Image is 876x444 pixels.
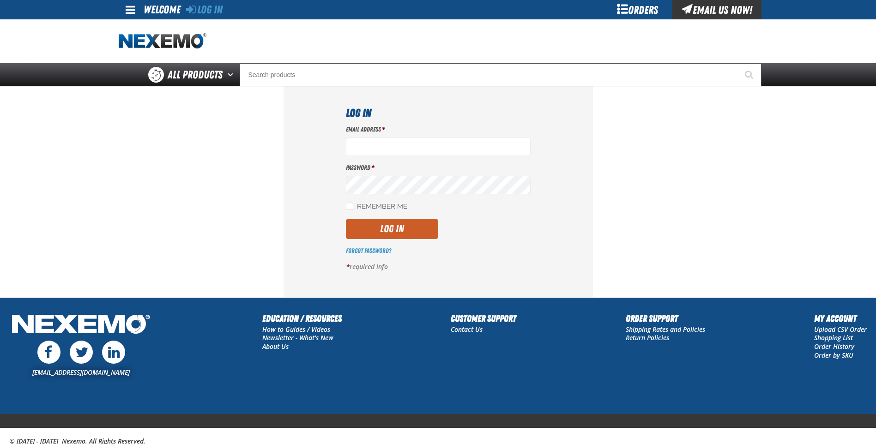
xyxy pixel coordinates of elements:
a: Shipping Rates and Policies [626,325,705,334]
input: Remember Me [346,203,353,210]
a: Newsletter - What's New [262,333,333,342]
a: [EMAIL_ADDRESS][DOMAIN_NAME] [32,368,130,377]
img: Nexemo Logo [9,312,153,339]
input: Search [240,63,761,86]
a: Upload CSV Order [814,325,867,334]
button: Log In [346,219,438,239]
a: Log In [186,3,223,16]
button: Start Searching [738,63,761,86]
a: Forgot Password? [346,247,391,254]
a: How to Guides / Videos [262,325,330,334]
a: Return Policies [626,333,669,342]
a: Shopping List [814,333,853,342]
button: Open All Products pages [224,63,240,86]
label: Password [346,163,531,172]
h2: Order Support [626,312,705,325]
h1: Log In [346,105,531,121]
h2: Education / Resources [262,312,342,325]
a: Home [119,33,206,49]
a: About Us [262,342,289,351]
a: Contact Us [451,325,483,334]
a: Order History [814,342,854,351]
a: Order by SKU [814,351,853,360]
h2: My Account [814,312,867,325]
h2: Customer Support [451,312,516,325]
img: Nexemo logo [119,33,206,49]
p: required info [346,263,531,271]
label: Email Address [346,125,531,134]
span: All Products [168,66,223,83]
label: Remember Me [346,203,407,211]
